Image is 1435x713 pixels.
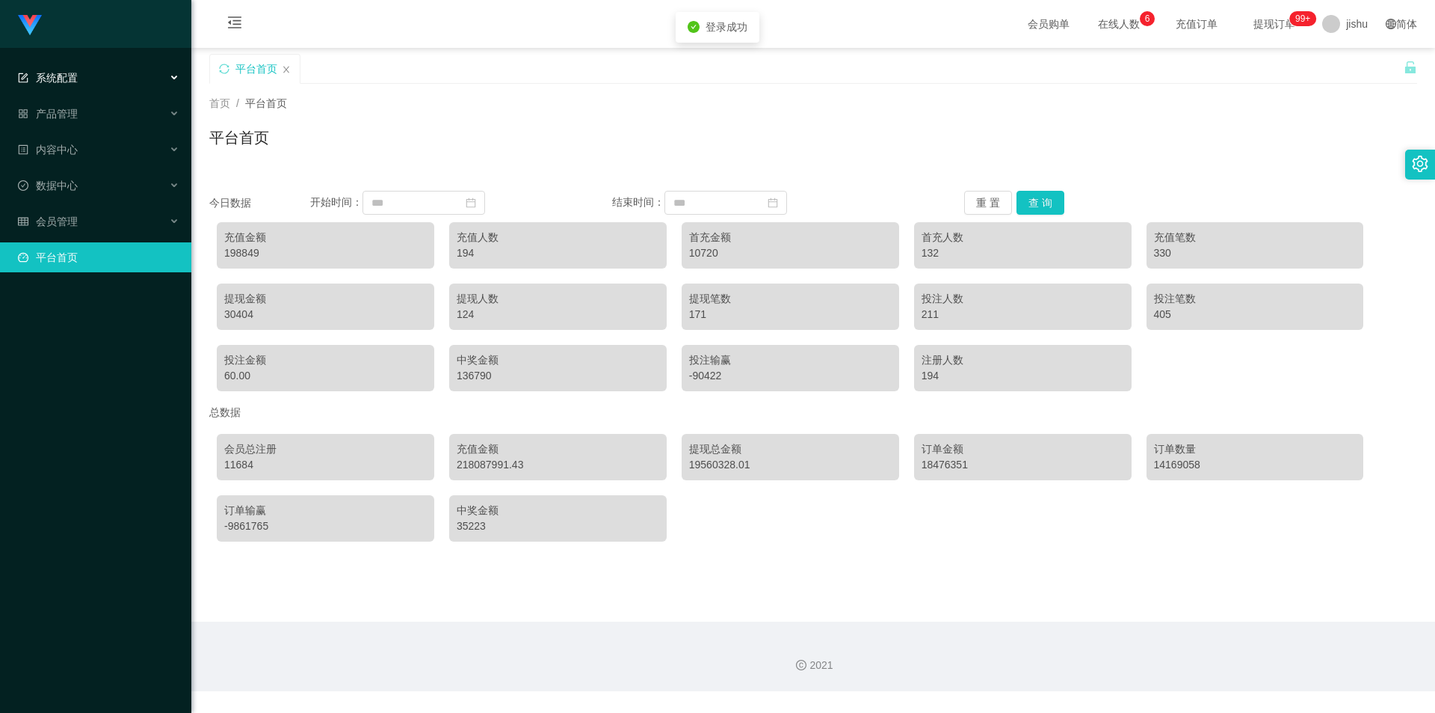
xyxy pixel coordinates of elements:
span: 开始时间： [310,196,362,208]
div: 198849 [224,245,427,261]
div: 充值笔数 [1154,230,1357,245]
i: icon: check-circle [688,21,700,33]
div: 211 [922,307,1124,322]
i: 图标: sync [219,64,229,74]
div: 注册人数 [922,352,1124,368]
div: 投注金额 [224,352,427,368]
span: 首页 [209,97,230,109]
p: 6 [1145,11,1150,26]
div: 提现笔数 [689,291,892,307]
div: 中奖金额 [457,503,659,518]
i: 图标: profile [18,144,28,155]
div: 中奖金额 [457,352,659,368]
div: 35223 [457,518,659,534]
div: 194 [457,245,659,261]
div: 充值金额 [457,441,659,457]
div: 14169058 [1154,457,1357,473]
div: 提现金额 [224,291,427,307]
i: 图标: form [18,73,28,83]
i: 图标: calendar [466,198,476,208]
div: 今日数据 [209,195,310,211]
span: 系统配置 [18,72,78,84]
i: 图标: appstore-o [18,108,28,119]
span: / [236,97,239,109]
div: 136790 [457,368,659,384]
sup: 1135 [1289,11,1316,26]
span: 平台首页 [245,97,287,109]
div: 首充金额 [689,230,892,245]
div: 19560328.01 [689,457,892,473]
i: 图标: copyright [796,660,806,670]
i: 图标: check-circle-o [18,180,28,191]
div: 首充人数 [922,230,1124,245]
div: 60.00 [224,368,427,384]
div: 订单数量 [1154,441,1357,457]
div: 会员总注册 [224,441,427,457]
i: 图标: menu-fold [209,1,260,49]
span: 提现订单 [1246,19,1303,29]
sup: 6 [1140,11,1155,26]
span: 数据中心 [18,180,78,192]
span: 产品管理 [18,108,78,120]
div: 194 [922,368,1124,384]
div: 提现总金额 [689,441,892,457]
div: 18476351 [922,457,1124,473]
div: -90422 [689,368,892,384]
div: 总数据 [209,399,1417,426]
h1: 平台首页 [209,126,269,149]
div: 订单输赢 [224,503,427,518]
i: 图标: unlock [1404,61,1417,74]
button: 查 询 [1016,191,1064,215]
span: 会员管理 [18,215,78,227]
div: 提现人数 [457,291,659,307]
button: 重 置 [964,191,1012,215]
i: 图标: global [1386,19,1396,29]
span: 在线人数 [1090,19,1147,29]
div: 投注输赢 [689,352,892,368]
i: 图标: calendar [768,198,778,208]
img: logo.9652507e.png [18,15,42,36]
div: 405 [1154,307,1357,322]
span: 登录成功 [706,21,747,33]
div: 330 [1154,245,1357,261]
div: 投注笔数 [1154,291,1357,307]
div: 218087991.43 [457,457,659,473]
div: 订单金额 [922,441,1124,457]
div: 10720 [689,245,892,261]
div: 132 [922,245,1124,261]
div: 30404 [224,307,427,322]
div: 124 [457,307,659,322]
i: 图标: close [282,65,291,74]
div: 11684 [224,457,427,473]
i: 图标: table [18,216,28,227]
span: 内容中心 [18,144,78,156]
div: 平台首页 [235,55,277,83]
span: 充值订单 [1168,19,1225,29]
span: 结束时间： [612,196,664,208]
a: 图标: dashboard平台首页 [18,242,179,272]
div: 投注人数 [922,291,1124,307]
div: 171 [689,307,892,322]
div: 2021 [203,658,1423,673]
div: 充值金额 [224,230,427,245]
div: -9861765 [224,518,427,534]
div: 充值人数 [457,230,659,245]
i: 图标: setting [1412,156,1428,172]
